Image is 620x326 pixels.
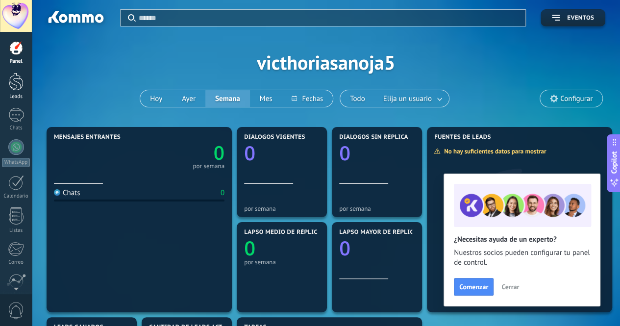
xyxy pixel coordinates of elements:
span: Elija un usuario [381,92,434,105]
div: 0 [221,188,224,198]
span: Fuentes de leads [434,134,491,141]
div: No hay suficientes datos para mostrar [434,147,553,155]
div: por semana [244,258,320,266]
span: Eventos [567,15,594,22]
div: por semana [244,205,320,212]
img: Chats [54,189,60,196]
span: Mensajes entrantes [54,134,121,141]
button: Fechas [282,90,332,107]
span: Nuestros socios pueden configurar tu panel de control. [454,248,590,268]
div: Correo [2,259,30,266]
span: Comenzar [459,283,488,290]
div: Leads [2,94,30,100]
button: Cerrar [497,279,523,294]
text: 0 [339,234,350,261]
div: por semana [339,205,415,212]
span: Copilot [609,151,619,174]
span: Cerrar [501,283,519,290]
a: 0 [139,140,224,166]
div: Chats [54,188,80,198]
button: Semana [205,90,250,107]
div: por semana [193,164,224,169]
span: Lapso mayor de réplica [339,229,417,236]
div: Calendario [2,193,30,200]
div: Panel [2,58,30,65]
text: 0 [244,234,255,261]
div: Chats [2,125,30,131]
button: Todo [340,90,375,107]
div: WhatsApp [2,158,30,167]
text: 0 [244,139,255,166]
span: Diálogos sin réplica [339,134,408,141]
span: Diálogos vigentes [244,134,305,141]
text: 0 [214,140,224,166]
text: 0 [339,139,350,166]
button: Mes [250,90,282,107]
button: Hoy [140,90,172,107]
span: Configurar [560,95,593,103]
span: Lapso medio de réplica [244,229,322,236]
button: Ayer [172,90,205,107]
h2: ¿Necesitas ayuda de un experto? [454,235,590,244]
button: Comenzar [454,278,494,296]
button: Eventos [541,9,605,26]
div: Listas [2,227,30,234]
button: Elija un usuario [375,90,449,107]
